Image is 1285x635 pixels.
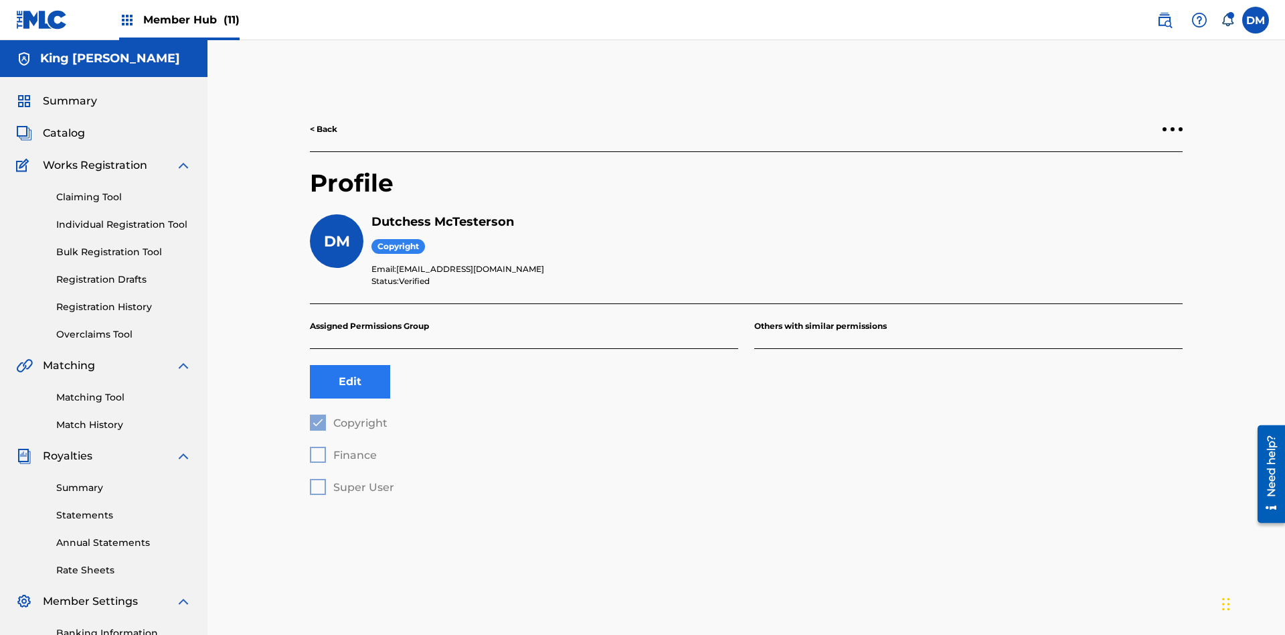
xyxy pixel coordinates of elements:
img: search [1156,12,1173,28]
a: Matching Tool [56,391,191,405]
a: Overclaims Tool [56,328,191,342]
img: Member Settings [16,593,32,610]
span: Member Settings [43,593,138,610]
span: Summary [43,93,97,109]
h5: King McTesterson [40,51,180,66]
img: Accounts [16,51,32,67]
p: Email: [371,263,1183,275]
a: Annual Statements [56,536,191,550]
span: Copyright [371,239,425,255]
iframe: Chat Widget [1218,571,1285,635]
h5: Dutchess McTesterson [371,214,1183,230]
a: Public Search [1151,7,1178,33]
a: Individual Registration Tool [56,218,191,232]
span: [EMAIL_ADDRESS][DOMAIN_NAME] [396,264,544,274]
a: SummarySummary [16,93,97,109]
span: Catalog [43,125,85,141]
div: Drag [1222,584,1230,624]
a: < Back [310,123,337,135]
p: Others with similar permissions [754,304,1183,349]
img: Matching [16,358,33,374]
a: Registration History [56,300,191,314]
img: expand [175,358,191,374]
a: Claiming Tool [56,190,191,204]
a: Match History [56,418,191,432]
p: Assigned Permissions Group [310,304,738,349]
span: Matching [43,358,95,374]
span: Verified [399,276,430,286]
h2: Profile [310,168,1183,214]
span: Works Registration [43,157,147,173]
img: expand [175,157,191,173]
img: Royalties [16,448,32,464]
img: help [1191,12,1207,28]
a: Registration Drafts [56,273,191,287]
img: expand [175,448,191,464]
img: MLC Logo [16,10,68,29]
div: Help [1186,7,1213,33]
p: Status: [371,275,1183,287]
a: Statements [56,508,191,522]
img: Works Registration [16,157,33,173]
span: DM [324,232,350,251]
iframe: Resource Center [1248,420,1285,530]
span: (11) [224,13,240,26]
div: Notifications [1221,13,1234,27]
span: Royalties [43,448,92,464]
img: Summary [16,93,32,109]
a: Summary [56,481,191,495]
div: User Menu [1242,7,1269,33]
a: Rate Sheets [56,563,191,577]
img: expand [175,593,191,610]
a: CatalogCatalog [16,125,85,141]
span: Member Hub [143,12,240,27]
img: Catalog [16,125,32,141]
a: Bulk Registration Tool [56,245,191,259]
img: Top Rightsholders [119,12,135,28]
button: Edit [310,365,390,399]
